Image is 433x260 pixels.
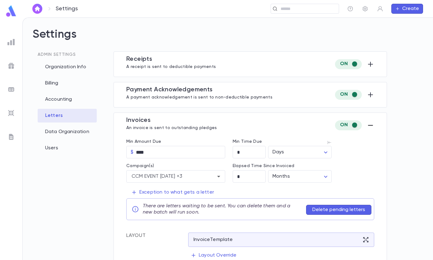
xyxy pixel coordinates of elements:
div: Users [38,141,97,155]
p: An invoice is sent to outstanding pledges [126,124,217,130]
p: A receipt is sent to deductible payments [126,63,216,69]
span: Payment Acknowledgement s [126,87,213,93]
div: Invoice Template [188,233,374,247]
h2: Settings [33,28,423,51]
p: Settings [56,5,78,12]
img: logo [5,5,17,17]
div: Data Organization [38,125,97,139]
img: home_white.a664292cf8c1dea59945f0da9f25487c.svg [34,6,41,11]
p: A payment acknowledgement is sent to non-deductible payments [126,94,272,100]
img: reports_grey.c525e4749d1bce6a11f5fe2a8de1b229.svg [7,38,15,46]
p: Campaign(s) [126,163,225,168]
div: Organization Info [38,60,97,74]
img: letters_grey.7941b92b52307dd3b8a917253454ce1c.svg [7,133,15,141]
p: Layout Override [191,252,236,258]
span: Receipt s [126,56,152,62]
p: There are letters waiting to be sent. You can delete them and a new batch will run soon. [143,203,301,215]
button: Open [214,172,223,181]
span: Months [272,174,290,179]
span: Admin Settings [38,52,76,57]
button: Create [391,4,423,14]
p: Exception to what gets a letter [131,189,214,195]
span: Days [272,150,284,155]
label: Min Amount Due [126,139,225,144]
img: imports_grey.530a8a0e642e233f2baf0ef88e8c9fcb.svg [7,109,15,117]
div: Accounting [38,93,97,106]
span: Invoice s [126,117,151,123]
p: Min Time Due [233,139,262,146]
button: Delete pending letters [306,205,371,215]
img: batches_grey.339ca447c9d9533ef1741baa751efc33.svg [7,86,15,93]
span: Layout [126,233,146,238]
div: Days [268,146,332,158]
div: CCM EVENT [DATE] +3 [129,173,182,180]
div: Letters [38,109,97,123]
img: campaigns_grey.99e729a5f7ee94e3726e6486bddda8f1.svg [7,62,15,70]
p: Elapsed Time Since Invoiced [233,163,332,168]
p: $ [131,149,133,155]
div: Months [268,171,332,183]
button: Exception to what gets a letter [126,186,219,198]
div: Billing [38,76,97,90]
